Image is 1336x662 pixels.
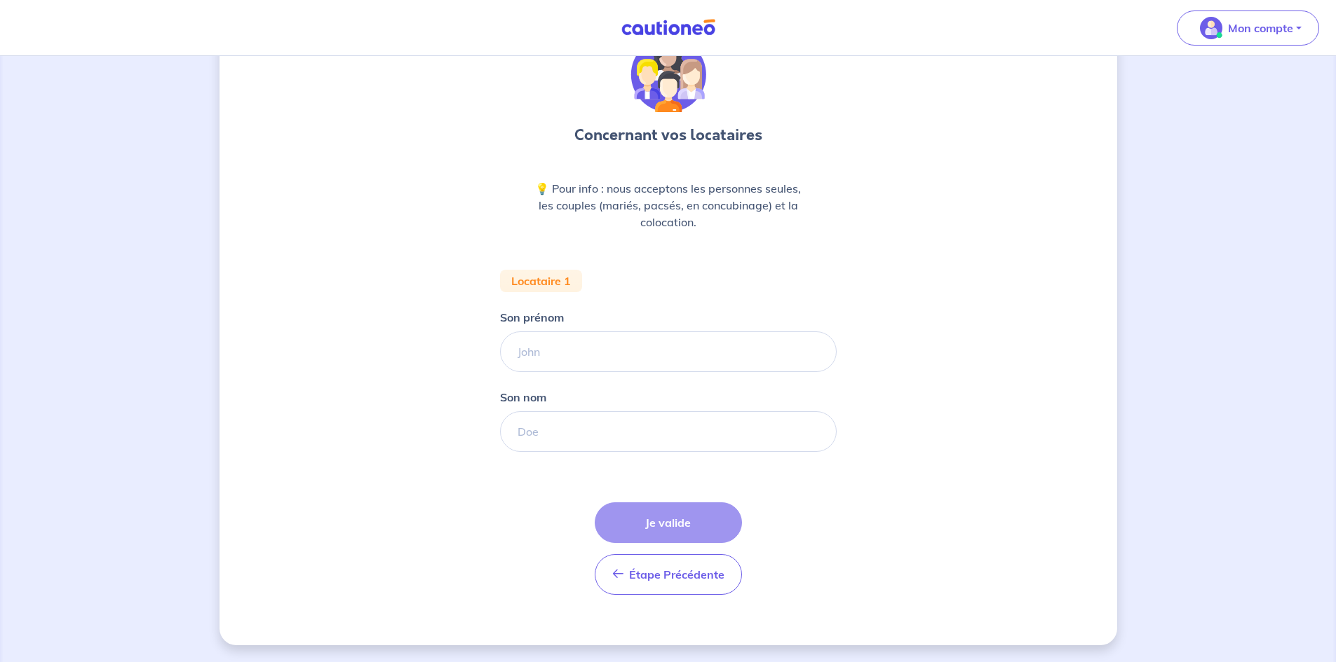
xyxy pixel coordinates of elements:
[500,389,546,406] p: Son nom
[500,309,564,326] p: Son prénom
[500,37,837,606] div: NEW
[1228,20,1293,36] p: Mon compte
[574,124,762,146] h3: Concernant vos locataires
[595,554,742,595] button: Étape Précédente
[630,37,706,113] img: illu_tenants.svg
[1200,17,1222,39] img: illu_account_valid_menu.svg
[500,411,837,452] input: Doe
[500,270,582,292] div: Locataire 1
[534,180,803,230] p: 💡 Pour info : nous acceptons les personnes seules, les couples (mariés, pacsés, en concubinage) e...
[1177,11,1319,46] button: illu_account_valid_menu.svgMon compte
[500,331,837,372] input: John
[616,19,721,36] img: Cautioneo
[629,567,724,581] span: Étape Précédente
